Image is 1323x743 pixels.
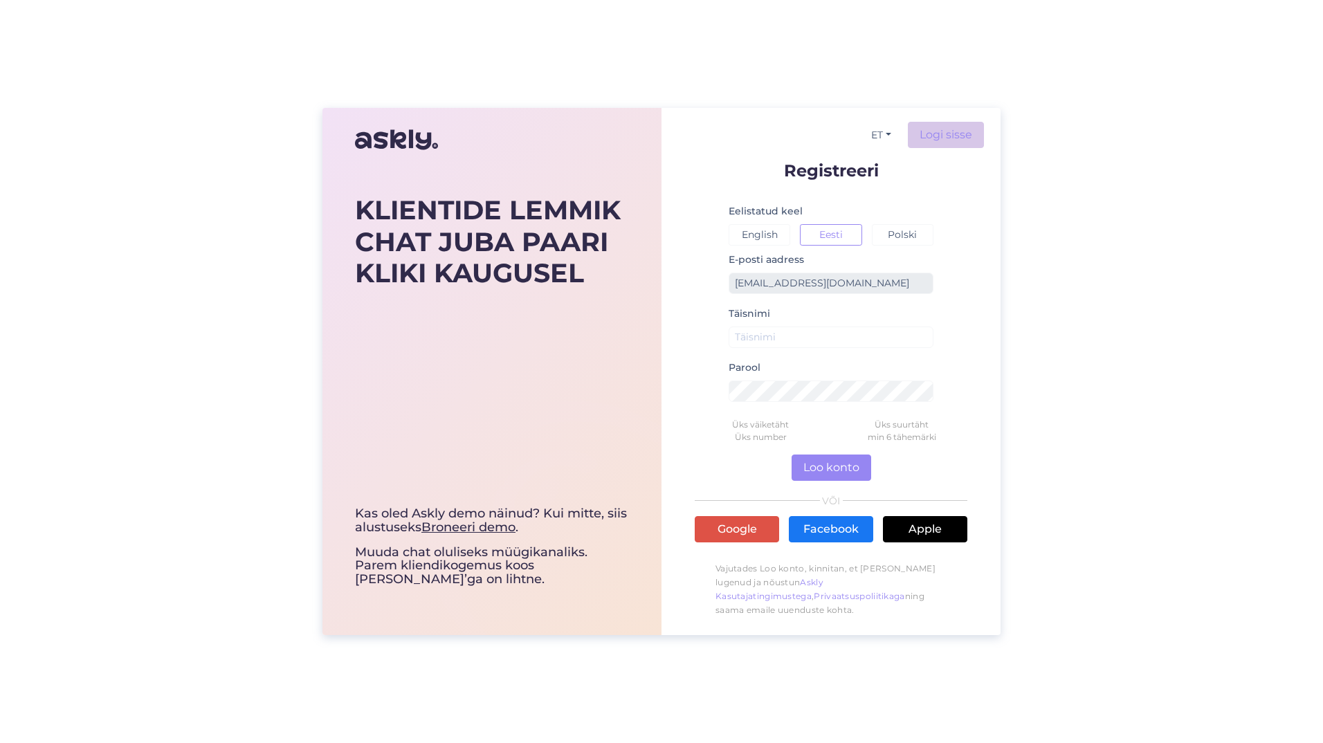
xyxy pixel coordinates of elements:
[729,360,760,375] label: Parool
[695,516,779,542] a: Google
[792,455,871,481] button: Loo konto
[690,419,831,431] div: Üks väiketäht
[872,224,933,246] button: Polski
[421,520,515,535] a: Broneeri demo
[800,224,861,246] button: Eesti
[690,431,831,443] div: Üks number
[820,496,843,506] span: VÕI
[729,273,933,294] input: Sisesta e-posti aadress
[866,125,897,145] button: ET
[883,516,967,542] a: Apple
[831,419,972,431] div: Üks suurtäht
[908,122,984,148] a: Logi sisse
[355,123,438,156] img: Askly
[831,431,972,443] div: min 6 tähemärki
[789,516,873,542] a: Facebook
[729,253,804,267] label: E-posti aadress
[729,327,933,348] input: Täisnimi
[355,194,629,289] div: KLIENTIDE LEMMIK CHAT JUBA PAARI KLIKI KAUGUSEL
[695,555,967,624] p: Vajutades Loo konto, kinnitan, et [PERSON_NAME] lugenud ja nõustun , ning saama emaile uuenduste ...
[695,162,967,179] p: Registreeri
[729,204,803,219] label: Eelistatud keel
[729,224,790,246] button: English
[355,507,629,535] div: Kas oled Askly demo näinud? Kui mitte, siis alustuseks .
[729,306,770,321] label: Täisnimi
[814,591,904,601] a: Privaatsuspoliitikaga
[355,507,629,587] div: Muuda chat oluliseks müügikanaliks. Parem kliendikogemus koos [PERSON_NAME]’ga on lihtne.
